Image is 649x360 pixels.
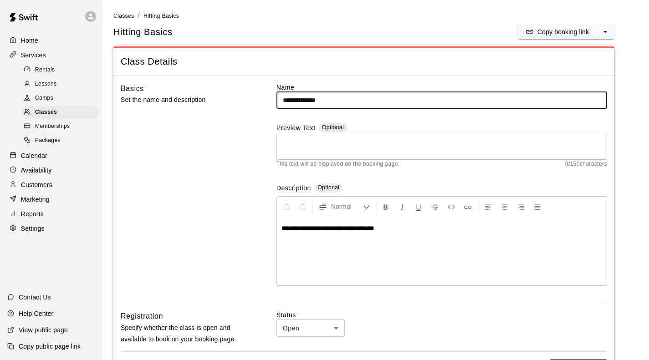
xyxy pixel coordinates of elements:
span: Classes [35,108,57,117]
button: Left Align [480,198,496,215]
h6: Registration [121,310,163,322]
span: Packages [35,136,61,145]
a: Services [7,48,95,62]
span: Rentals [35,66,55,75]
h6: Basics [121,83,144,95]
p: Settings [21,224,45,233]
nav: breadcrumb [113,11,638,21]
span: Classes [113,13,134,19]
p: View public page [19,325,68,335]
span: 0 / 150 characters [565,160,607,169]
label: Preview Text [276,123,316,134]
button: Insert Code [444,198,459,215]
label: Status [276,310,607,319]
div: Memberships [22,120,99,133]
p: Copy public page link [19,342,81,351]
button: Format Underline [411,198,426,215]
p: Calendar [21,151,47,160]
div: Camps [22,92,99,105]
button: Format Strikethrough [427,198,443,215]
a: Reports [7,207,95,221]
div: Classes [22,106,99,119]
a: Customers [7,178,95,192]
button: select merge strategy [596,25,614,39]
div: Rentals [22,64,99,76]
span: Optional [322,124,344,131]
p: Specify whether the class is open and available to book on your booking page. [121,322,247,345]
p: Home [21,36,38,45]
button: Format Bold [378,198,393,215]
a: Settings [7,222,95,235]
a: Camps [22,91,102,106]
button: Insert Link [460,198,475,215]
p: Contact Us [19,293,51,302]
button: Justify Align [530,198,545,215]
a: Home [7,34,95,47]
h5: Hitting Basics [113,26,173,38]
p: Set the name and description [121,94,247,106]
span: Camps [35,94,53,103]
a: Classes [113,12,134,19]
p: Availability [21,166,52,175]
span: Class Details [121,56,607,68]
a: Classes [22,106,102,120]
a: Memberships [22,120,102,134]
label: Description [276,183,311,194]
div: Packages [22,134,99,147]
a: Calendar [7,149,95,162]
button: Undo [279,198,294,215]
button: Copy booking link [518,25,596,39]
span: This text will be displayed on the booking page. [276,160,400,169]
p: Copy booking link [537,27,589,36]
p: Services [21,51,46,60]
div: Open [276,319,345,336]
div: Lessons [22,78,99,91]
a: Packages [22,134,102,148]
div: split button [518,25,614,39]
span: Optional [317,184,339,191]
label: Name [276,83,607,92]
p: Reports [21,209,44,218]
button: Right Align [513,198,529,215]
span: Hitting Basics [143,13,179,19]
button: Format Italics [394,198,410,215]
p: Customers [21,180,52,189]
p: Marketing [21,195,50,204]
span: Normal [331,202,363,211]
span: Memberships [35,122,70,131]
button: Formatting Options [315,198,374,215]
p: Help Center [19,309,53,318]
a: Rentals [22,63,102,77]
button: Center Align [497,198,512,215]
li: / [138,11,139,20]
a: Availability [7,163,95,177]
button: Redo [295,198,311,215]
a: Marketing [7,193,95,206]
span: Lessons [35,80,57,89]
a: Lessons [22,77,102,91]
